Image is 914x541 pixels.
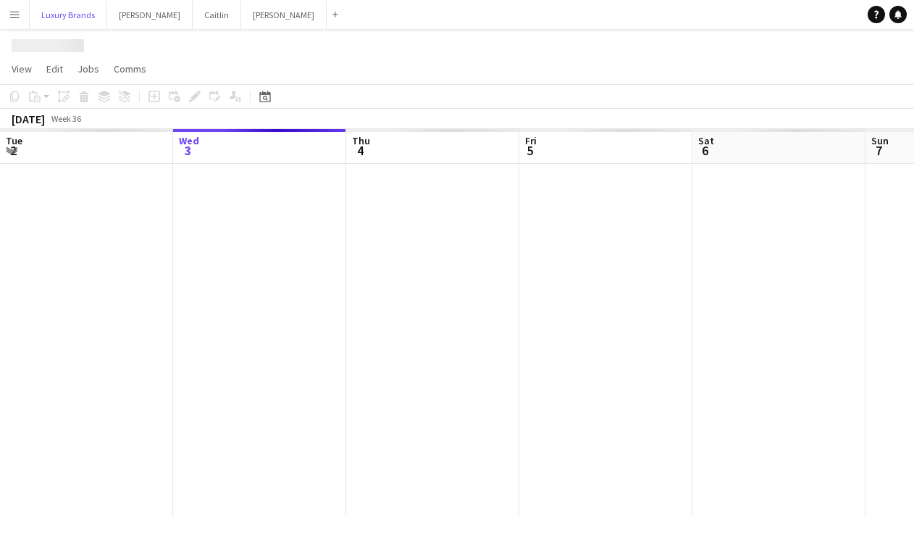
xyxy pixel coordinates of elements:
[523,142,537,159] span: 5
[869,142,889,159] span: 7
[4,142,22,159] span: 2
[352,134,370,147] span: Thu
[698,134,714,147] span: Sat
[696,142,714,159] span: 6
[241,1,327,29] button: [PERSON_NAME]
[193,1,241,29] button: Caitlin
[177,142,199,159] span: 3
[107,1,193,29] button: [PERSON_NAME]
[6,59,38,78] a: View
[871,134,889,147] span: Sun
[30,1,107,29] button: Luxury Brands
[12,112,45,126] div: [DATE]
[41,59,69,78] a: Edit
[6,134,22,147] span: Tue
[525,134,537,147] span: Fri
[48,113,84,124] span: Week 36
[114,62,146,75] span: Comms
[108,59,152,78] a: Comms
[46,62,63,75] span: Edit
[350,142,370,159] span: 4
[12,62,32,75] span: View
[77,62,99,75] span: Jobs
[179,134,199,147] span: Wed
[72,59,105,78] a: Jobs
